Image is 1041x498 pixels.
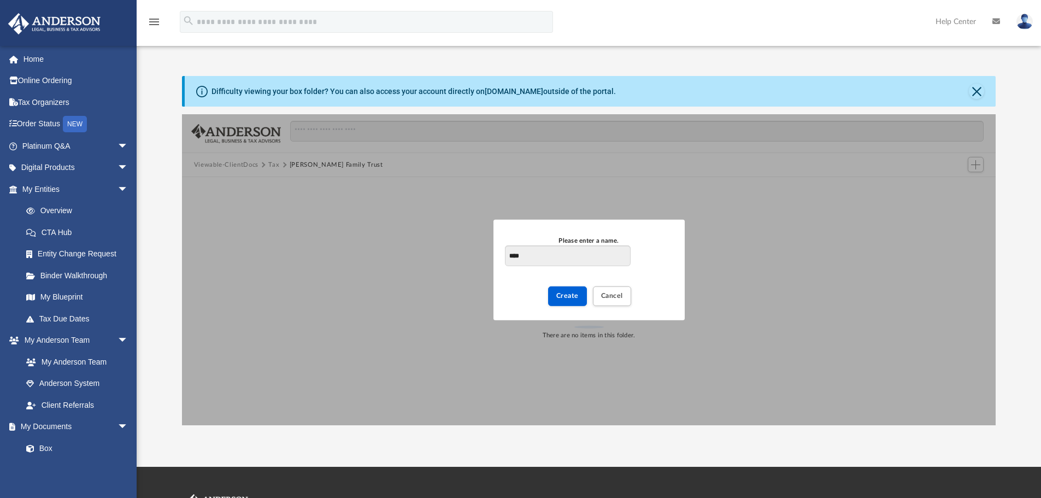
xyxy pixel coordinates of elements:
img: User Pic [1016,14,1033,30]
a: Box [15,437,134,459]
a: Client Referrals [15,394,139,416]
div: NEW [63,116,87,132]
div: Please enter a name. [505,236,672,246]
div: Difficulty viewing your box folder? You can also access your account directly on outside of the p... [211,86,616,97]
a: Platinum Q&Aarrow_drop_down [8,135,145,157]
span: arrow_drop_down [117,135,139,157]
i: menu [148,15,161,28]
a: My Anderson Team [15,351,134,373]
a: My Documentsarrow_drop_down [8,416,139,438]
button: Create [548,286,587,306]
button: Cancel [593,286,631,306]
a: My Blueprint [15,286,139,308]
a: Meeting Minutes [15,459,139,481]
a: My Anderson Teamarrow_drop_down [8,330,139,351]
a: Tax Organizers [8,91,145,113]
span: Cancel [601,292,623,299]
span: arrow_drop_down [117,416,139,438]
input: Please enter a name. [505,245,630,266]
a: Home [8,48,145,70]
a: menu [148,21,161,28]
a: Overview [15,200,145,222]
a: Anderson System [15,373,139,395]
span: arrow_drop_down [117,330,139,352]
span: arrow_drop_down [117,157,139,179]
a: Digital Productsarrow_drop_down [8,157,145,179]
i: search [183,15,195,27]
a: [DOMAIN_NAME] [485,87,543,96]
a: Online Ordering [8,70,145,92]
img: Anderson Advisors Platinum Portal [5,13,104,34]
a: CTA Hub [15,221,145,243]
a: Order StatusNEW [8,113,145,136]
span: Create [556,292,579,299]
a: Binder Walkthrough [15,265,145,286]
a: My Entitiesarrow_drop_down [8,178,145,200]
span: arrow_drop_down [117,178,139,201]
a: Entity Change Request [15,243,145,265]
div: New Folder [493,219,685,320]
a: Tax Due Dates [15,308,145,330]
button: Close [969,84,984,99]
